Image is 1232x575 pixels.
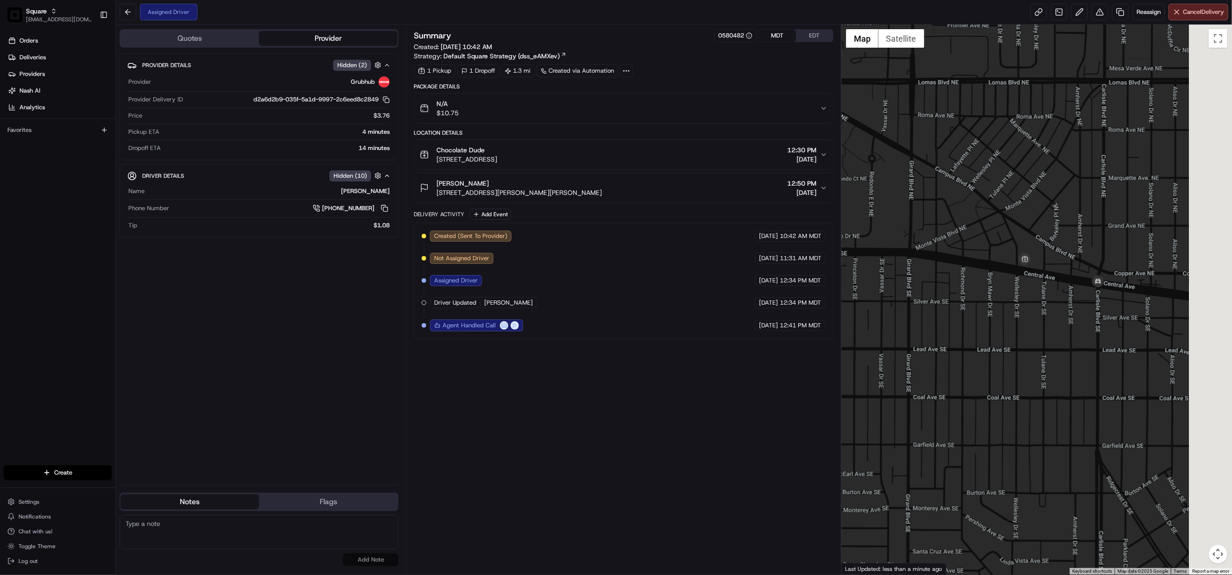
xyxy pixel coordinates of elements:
[163,128,390,136] div: 4 minutes
[4,33,115,48] a: Orders
[6,131,75,148] a: 📗Knowledge Base
[19,498,39,506] span: Settings
[4,510,112,523] button: Notifications
[434,232,507,240] span: Created (Sent To Provider)
[19,543,56,550] span: Toggle Theme
[127,168,391,183] button: Driver DetailsHidden (10)
[759,30,796,42] button: MDT
[537,64,618,77] a: Created via Automation
[434,299,476,307] span: Driver Updated
[142,172,184,180] span: Driver Details
[436,179,489,188] span: [PERSON_NAME]
[120,31,259,46] button: Quotes
[1209,545,1227,563] button: Map camera controls
[26,16,92,23] button: [EMAIL_ADDRESS][DOMAIN_NAME]
[787,145,816,155] span: 12:30 PM
[414,64,455,77] div: 1 Pickup
[414,211,464,218] div: Delivery Activity
[333,59,384,71] button: Hidden (2)
[484,299,533,307] span: [PERSON_NAME]
[780,254,821,262] span: 11:31 AM MDT
[158,92,169,103] button: Start new chat
[457,64,499,77] div: 1 Dropoff
[9,136,17,143] div: 📗
[141,221,390,230] div: $1.08
[9,37,169,52] p: Welcome 👋
[434,254,489,262] span: Not Assigned Driver
[759,299,778,307] span: [DATE]
[9,89,26,106] img: 1736555255976-a54dd68f-1ca7-489b-9aae-adbdc363a1c4
[4,100,115,115] a: Analytics
[4,525,112,538] button: Chat with us!
[759,254,778,262] span: [DATE]
[759,232,778,240] span: [DATE]
[4,540,112,553] button: Toggle Theme
[443,51,567,61] a: Default Square Strategy (dss_eAMXev)
[501,64,535,77] div: 1.3 mi
[19,513,51,520] span: Notifications
[470,209,511,220] button: Add Event
[127,57,391,73] button: Provider DetailsHidden (2)
[329,170,384,181] button: Hidden (10)
[780,321,821,330] span: 12:41 PM MDT
[164,144,390,152] div: 14 minutes
[24,60,153,70] input: Clear
[4,67,115,81] a: Providers
[4,555,112,568] button: Log out
[92,157,112,164] span: Pylon
[718,31,752,40] button: 0580482
[414,173,833,203] button: [PERSON_NAME][STREET_ADDRESS][PERSON_NAME][PERSON_NAME]12:50 PM[DATE]
[780,232,821,240] span: 10:42 AM MDT
[128,187,145,195] span: Name
[787,155,816,164] span: [DATE]
[128,221,137,230] span: Tip
[844,562,874,575] img: Google
[65,157,112,164] a: Powered byPylon
[1183,8,1224,16] span: Cancel Delivery
[32,89,152,98] div: Start new chat
[442,321,496,330] p: Agent Handled Call
[259,494,398,509] button: Flags
[19,87,40,95] span: Nash AI
[759,321,778,330] span: [DATE]
[436,145,485,155] span: Chocolate Dude
[414,51,567,61] div: Strategy:
[787,188,816,197] span: [DATE]
[1192,569,1229,574] a: Report a map error
[128,128,159,136] span: Pickup ETA
[414,94,833,123] button: N/A$10.75
[373,112,390,120] span: $3.76
[436,108,459,118] span: $10.75
[1118,569,1168,574] span: Map data ©2025 Google
[443,51,560,61] span: Default Square Strategy (dss_eAMXev)
[1137,8,1161,16] span: Reassign
[313,203,390,213] a: [PHONE_NUMBER]
[128,95,183,104] span: Provider Delivery ID
[441,43,492,51] span: [DATE] 10:42 AM
[796,30,833,42] button: EDT
[4,495,112,508] button: Settings
[1209,29,1227,48] button: Toggle fullscreen view
[414,31,451,40] h3: Summary
[436,99,459,108] span: N/A
[4,4,96,26] button: SquareSquare[EMAIL_ADDRESS][DOMAIN_NAME]
[841,563,947,575] div: Last Updated: less than a minute ago
[88,135,149,144] span: API Documentation
[19,53,46,62] span: Deliveries
[436,155,497,164] span: [STREET_ADDRESS]
[1072,568,1112,575] button: Keyboard shortcuts
[32,98,117,106] div: We're available if you need us!
[7,7,22,22] img: Square
[19,103,45,112] span: Analytics
[1174,569,1187,574] a: Terms (opens in new tab)
[4,83,115,98] a: Nash AI
[337,61,367,69] span: Hidden ( 2 )
[148,187,390,195] div: [PERSON_NAME]
[26,6,47,16] button: Square
[4,123,112,137] div: Favorites
[334,172,367,180] span: Hidden ( 10 )
[434,276,478,285] span: Assigned Driver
